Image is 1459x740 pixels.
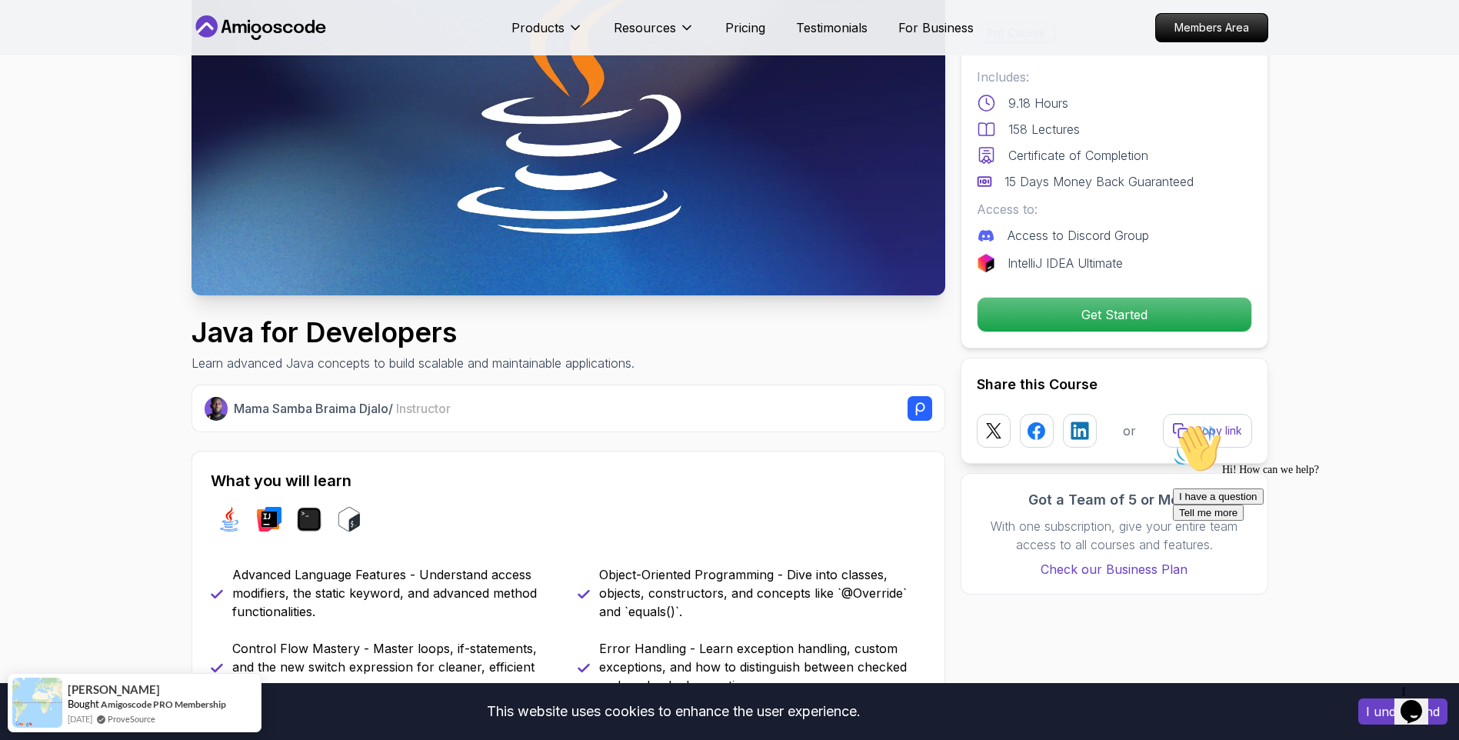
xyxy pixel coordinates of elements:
p: Get Started [978,298,1251,332]
p: Error Handling - Learn exception handling, custom exceptions, and how to distinguish between chec... [599,639,926,695]
a: ProveSource [108,712,155,725]
p: Products [511,18,565,37]
p: Includes: [977,68,1252,86]
p: 15 Days Money Back Guaranteed [1004,172,1194,191]
button: Get Started [977,297,1252,332]
p: Object-Oriented Programming - Dive into classes, objects, constructors, and concepts like `@Overr... [599,565,926,621]
a: Members Area [1155,13,1268,42]
button: Tell me more [6,87,77,103]
p: IntelliJ IDEA Ultimate [1008,254,1123,272]
p: Access to: [977,200,1252,218]
p: Learn advanced Java concepts to build scalable and maintainable applications. [192,354,635,372]
span: Instructor [396,401,451,416]
a: For Business [898,18,974,37]
button: Copy link [1163,414,1252,448]
p: Access to Discord Group [1008,226,1149,245]
span: Hi! How can we help? [6,46,152,58]
div: 👋Hi! How can we help?I have a questionTell me more [6,6,283,103]
button: I have a question [6,71,97,87]
img: intellij logo [257,507,281,532]
p: Members Area [1156,14,1267,42]
span: [DATE] [68,712,92,725]
span: [PERSON_NAME] [68,683,160,696]
iframe: chat widget [1167,418,1444,671]
img: Nelson Djalo [205,397,228,421]
img: java logo [217,507,242,532]
p: Control Flow Mastery - Master loops, if-statements, and the new switch expression for cleaner, ef... [232,639,559,695]
p: Mama Samba Braima Djalo / [234,399,451,418]
button: Resources [614,18,695,49]
button: Products [511,18,583,49]
iframe: chat widget [1394,678,1444,725]
a: Pricing [725,18,765,37]
button: Accept cookies [1358,698,1447,725]
p: Resources [614,18,676,37]
div: This website uses cookies to enhance the user experience. [12,695,1335,728]
p: or [1123,422,1136,440]
a: Check our Business Plan [977,560,1252,578]
h2: What you will learn [211,470,926,492]
img: :wave: [6,6,55,55]
img: bash logo [337,507,361,532]
img: provesource social proof notification image [12,678,62,728]
a: Amigoscode PRO Membership [101,698,226,710]
p: Certificate of Completion [1008,146,1148,165]
p: Advanced Language Features - Understand access modifiers, the static keyword, and advanced method... [232,565,559,621]
p: 158 Lectures [1008,120,1080,138]
h1: Java for Developers [192,317,635,348]
img: jetbrains logo [977,254,995,272]
p: With one subscription, give your entire team access to all courses and features. [977,517,1252,554]
h3: Got a Team of 5 or More? [977,489,1252,511]
img: terminal logo [297,507,321,532]
h2: Share this Course [977,374,1252,395]
a: Testimonials [796,18,868,37]
span: Bought [68,698,99,710]
p: 9.18 Hours [1008,94,1068,112]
